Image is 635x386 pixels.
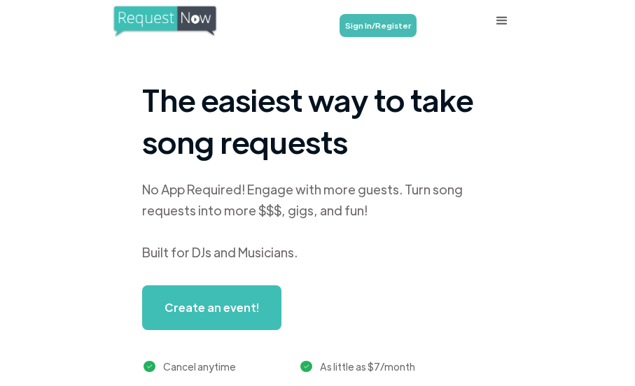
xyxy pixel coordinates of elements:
img: green checkmark [144,361,155,373]
a: home [112,4,238,38]
a: Create an event! [142,285,281,330]
div: No App Required! Engage with more guests. Turn song requests into more $$$, gigs, and fun! Built ... [142,179,492,263]
div: As little as $7/month [320,358,415,375]
a: Sign In/Register [340,14,417,37]
img: green checkmark [300,361,312,373]
div: Cancel anytime [163,358,236,375]
h1: The easiest way to take song requests [142,78,492,162]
